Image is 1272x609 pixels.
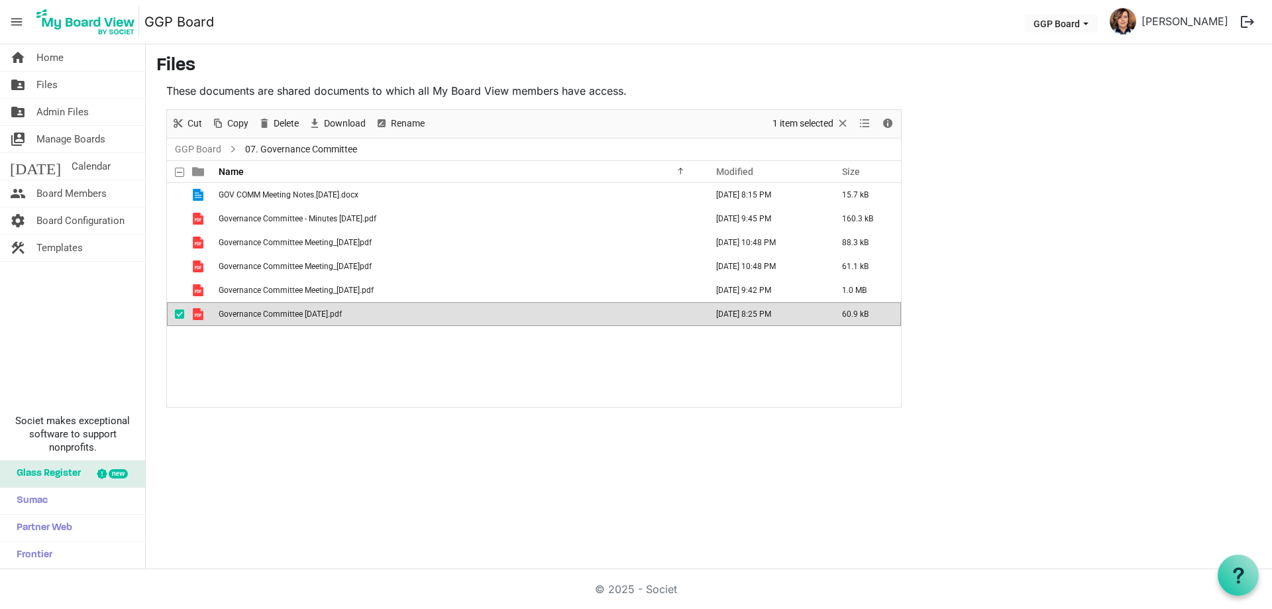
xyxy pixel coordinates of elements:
td: Governance Committee Meeting_2022.04.12.pdf is template cell column header Name [215,254,702,278]
span: Admin Files [36,99,89,125]
p: These documents are shared documents to which all My Board View members have access. [166,83,902,99]
div: View [854,110,876,138]
span: Download [323,115,367,132]
td: is template cell column header type [184,254,215,278]
button: logout [1234,8,1261,36]
td: July 05, 2024 9:42 PM column header Modified [702,278,828,302]
div: Download [303,110,370,138]
button: Rename [373,115,427,132]
span: Home [36,44,64,71]
span: Frontier [10,542,52,569]
img: My Board View Logo [32,5,139,38]
div: Cut [167,110,207,138]
img: uKm3Z0tjzNrt_ifxu4i1A8wuTVZzUEFunqAkeVX314k-_m8m9NsWsKHE-TT1HMYbhDgpvDxYzThGqvDQaee_6Q_thumb.png [1110,8,1136,34]
button: Details [879,115,897,132]
td: is template cell column header type [184,302,215,326]
span: Glass Register [10,461,81,487]
span: Governance Committee Meeting_[DATE].pdf [219,286,374,295]
td: checkbox [167,183,184,207]
div: new [109,469,128,478]
span: Rename [390,115,426,132]
td: Governance Committee Meeting_2022.02.09.pdf is template cell column header Name [215,231,702,254]
span: Governance Committee Meeting_[DATE]pdf [219,262,372,271]
span: folder_shared [10,99,26,125]
span: Calendar [72,153,111,180]
td: is template cell column header type [184,278,215,302]
button: Delete [256,115,301,132]
button: Download [306,115,368,132]
span: Manage Boards [36,126,105,152]
span: Files [36,72,58,98]
div: Details [876,110,899,138]
span: Partner Web [10,515,72,541]
td: checkbox [167,207,184,231]
span: menu [4,9,29,34]
h3: Files [156,55,1261,78]
td: checkbox [167,254,184,278]
span: Board Configuration [36,207,125,234]
span: Delete [272,115,300,132]
td: June 05, 2023 10:48 PM column header Modified [702,231,828,254]
td: Governance Committee Meeting_2024-Sep-28.pdf is template cell column header Name [215,278,702,302]
span: GOV COMM Meeting Notes.[DATE].docx [219,190,358,199]
span: settings [10,207,26,234]
td: Governance Committee - Minutes Sept 28 2023.pdf is template cell column header Name [215,207,702,231]
a: © 2025 - Societ [595,582,677,596]
span: home [10,44,26,71]
span: Governance Committee Meeting_[DATE]pdf [219,238,372,247]
a: [PERSON_NAME] [1136,8,1234,34]
td: checkbox [167,302,184,326]
span: Modified [716,166,753,177]
a: GGP Board [144,9,214,35]
span: folder_shared [10,72,26,98]
td: GOV COMM Meeting Notes.February 15 2023.docx is template cell column header Name [215,183,702,207]
span: construction [10,235,26,261]
button: Selection [770,115,852,132]
button: Copy [209,115,251,132]
td: 88.3 kB is template cell column header Size [828,231,901,254]
button: GGP Board dropdownbutton [1025,14,1097,32]
span: Sumac [10,488,48,514]
span: switch_account [10,126,26,152]
td: checkbox [167,278,184,302]
td: July 05, 2024 9:45 PM column header Modified [702,207,828,231]
td: 61.1 kB is template cell column header Size [828,254,901,278]
td: Governance Committee Sept 30 2024.pdf is template cell column header Name [215,302,702,326]
span: Societ makes exceptional software to support nonprofits. [6,414,139,454]
a: My Board View Logo [32,5,144,38]
span: Governance Committee [DATE].pdf [219,309,342,319]
td: 1.0 MB is template cell column header Size [828,278,901,302]
td: 160.3 kB is template cell column header Size [828,207,901,231]
button: Cut [170,115,205,132]
td: is template cell column header type [184,231,215,254]
span: [DATE] [10,153,61,180]
td: October 25, 2024 8:25 PM column header Modified [702,302,828,326]
span: 1 item selected [771,115,835,132]
span: Board Members [36,180,107,207]
div: Delete [253,110,303,138]
td: May 29, 2023 8:15 PM column header Modified [702,183,828,207]
td: is template cell column header type [184,207,215,231]
span: Governance Committee - Minutes [DATE].pdf [219,214,376,223]
a: GGP Board [172,141,224,158]
td: June 05, 2023 10:48 PM column header Modified [702,254,828,278]
td: 60.9 kB is template cell column header Size [828,302,901,326]
div: Copy [207,110,253,138]
span: 07. Governance Committee [242,141,360,158]
span: Templates [36,235,83,261]
div: Clear selection [768,110,854,138]
td: checkbox [167,231,184,254]
td: 15.7 kB is template cell column header Size [828,183,901,207]
span: Name [219,166,244,177]
span: Copy [226,115,250,132]
span: Size [842,166,860,177]
span: people [10,180,26,207]
div: Rename [370,110,429,138]
span: Cut [186,115,203,132]
td: is template cell column header type [184,183,215,207]
button: View dropdownbutton [857,115,873,132]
